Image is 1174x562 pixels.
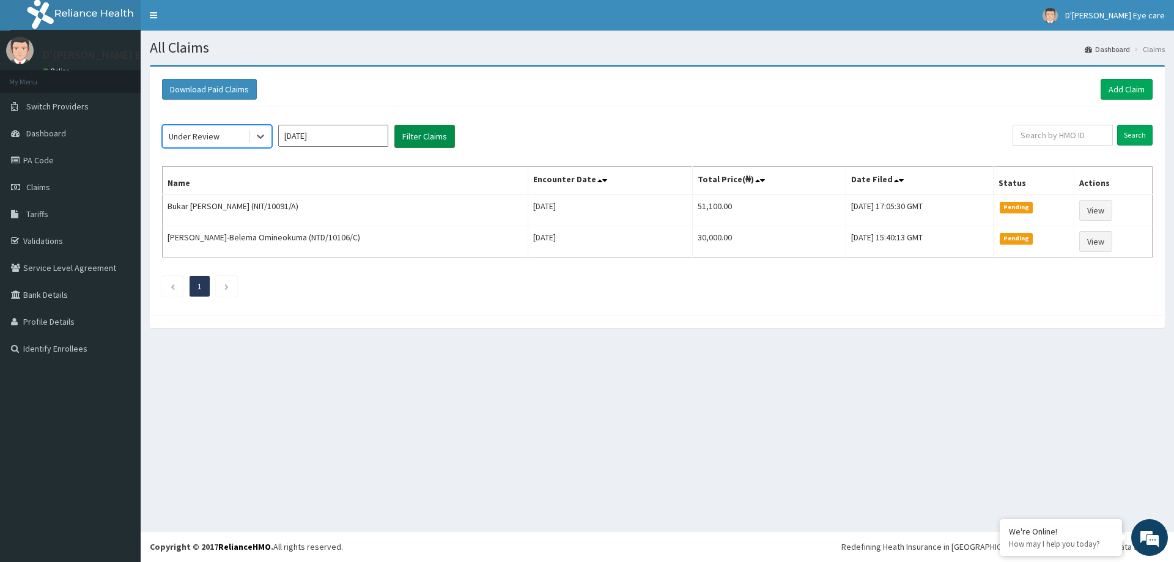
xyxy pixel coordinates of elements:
td: [DATE] [528,194,693,226]
button: Filter Claims [394,125,455,148]
span: Pending [1000,202,1033,213]
span: Claims [26,182,50,193]
p: How may I help you today? [1009,539,1113,549]
input: Search by HMO ID [1013,125,1113,146]
h1: All Claims [150,40,1165,56]
input: Select Month and Year [278,125,388,147]
p: D'[PERSON_NAME] Eye care [43,50,175,61]
a: Previous page [170,281,175,292]
li: Claims [1131,44,1165,54]
span: Pending [1000,233,1033,244]
td: [DATE] [528,226,693,257]
th: Total Price(₦) [693,167,846,195]
a: View [1079,200,1112,221]
a: View [1079,231,1112,252]
a: Add Claim [1101,79,1153,100]
td: 30,000.00 [693,226,846,257]
a: RelianceHMO [218,541,271,552]
span: Dashboard [26,128,66,139]
td: Bukar [PERSON_NAME] (NIT/10091/A) [163,194,528,226]
th: Status [993,167,1074,195]
a: Page 1 is your current page [198,281,202,292]
div: Redefining Heath Insurance in [GEOGRAPHIC_DATA] using Telemedicine and Data Science! [841,541,1165,553]
button: Download Paid Claims [162,79,257,100]
th: Name [163,167,528,195]
th: Actions [1074,167,1153,195]
footer: All rights reserved. [141,531,1174,562]
span: Tariffs [26,209,48,220]
th: Encounter Date [528,167,693,195]
img: User Image [6,37,34,64]
span: Switch Providers [26,101,89,112]
strong: Copyright © 2017 . [150,541,273,552]
div: Under Review [169,130,220,142]
a: Next page [224,281,229,292]
td: [DATE] 17:05:30 GMT [846,194,993,226]
td: [DATE] 15:40:13 GMT [846,226,993,257]
td: 51,100.00 [693,194,846,226]
span: D'[PERSON_NAME] Eye care [1065,10,1165,21]
a: Dashboard [1085,44,1130,54]
th: Date Filed [846,167,993,195]
td: [PERSON_NAME]-Belema Omineokuma (NTD/10106/C) [163,226,528,257]
div: We're Online! [1009,526,1113,537]
a: Online [43,67,72,75]
input: Search [1117,125,1153,146]
img: User Image [1043,8,1058,23]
